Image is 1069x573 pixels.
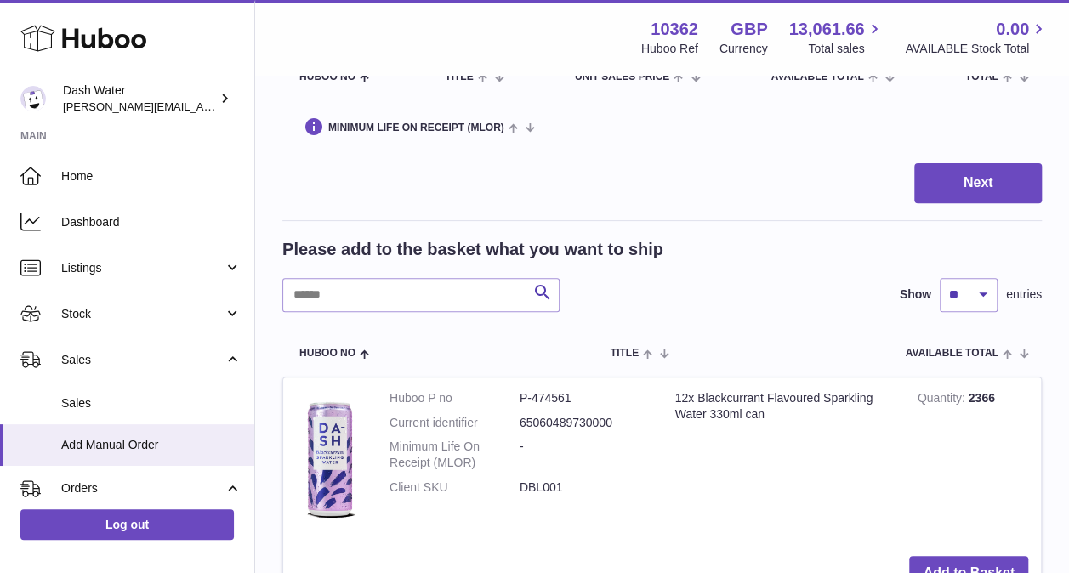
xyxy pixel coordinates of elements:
[299,71,355,82] span: Huboo no
[651,18,698,41] strong: 10362
[520,439,650,471] dd: -
[61,260,224,276] span: Listings
[770,71,863,82] span: AVAILABLE Total
[662,377,905,543] td: 12x Blackcurrant Flavoured Sparkling Water 330ml can
[390,479,520,496] dt: Client SKU
[63,82,216,115] div: Dash Water
[905,377,1041,543] td: 2366
[731,18,767,41] strong: GBP
[61,352,224,368] span: Sales
[390,439,520,471] dt: Minimum Life On Receipt (MLOR)
[61,168,242,184] span: Home
[906,348,998,359] span: AVAILABLE Total
[520,415,650,431] dd: 65060489730000
[575,71,669,82] span: Unit Sales Price
[390,415,520,431] dt: Current identifier
[641,41,698,57] div: Huboo Ref
[390,390,520,406] dt: Huboo P no
[61,480,224,496] span: Orders
[61,306,224,322] span: Stock
[918,391,969,409] strong: Quantity
[520,479,650,496] dd: DBL001
[900,286,931,303] label: Show
[61,214,242,230] span: Dashboard
[20,509,234,540] a: Log out
[914,163,1042,203] button: Next
[996,18,1029,41] span: 0.00
[299,348,355,359] span: Huboo no
[611,348,639,359] span: Title
[719,41,768,57] div: Currency
[445,71,473,82] span: Title
[788,18,884,57] a: 13,061.66 Total sales
[282,238,663,261] h2: Please add to the basket what you want to ship
[296,390,364,526] img: 12x Blackcurrant Flavoured Sparkling Water 330ml can
[61,395,242,411] span: Sales
[965,71,998,82] span: Total
[61,437,242,453] span: Add Manual Order
[20,86,46,111] img: james@dash-water.com
[328,122,504,133] span: Minimum Life On Receipt (MLOR)
[808,41,884,57] span: Total sales
[905,41,1049,57] span: AVAILABLE Stock Total
[63,99,341,113] span: [PERSON_NAME][EMAIL_ADDRESS][DOMAIN_NAME]
[1006,286,1042,303] span: entries
[905,18,1049,57] a: 0.00 AVAILABLE Stock Total
[520,390,650,406] dd: P-474561
[788,18,864,41] span: 13,061.66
